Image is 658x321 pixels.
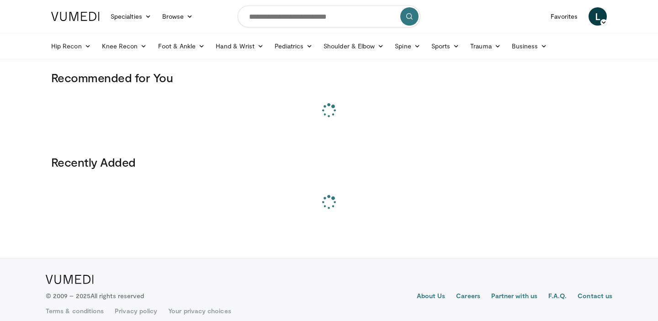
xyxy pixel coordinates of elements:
[506,37,553,55] a: Business
[90,292,144,300] span: All rights reserved
[269,37,318,55] a: Pediatrics
[417,291,446,302] a: About Us
[46,291,144,300] p: © 2009 – 2025
[318,37,389,55] a: Shoulder & Elbow
[578,291,612,302] a: Contact us
[105,7,157,26] a: Specialties
[589,7,607,26] a: L
[46,306,104,316] a: Terms & conditions
[548,291,567,302] a: F.A.Q.
[115,306,157,316] a: Privacy policy
[426,37,465,55] a: Sports
[389,37,425,55] a: Spine
[157,7,199,26] a: Browse
[96,37,153,55] a: Knee Recon
[51,12,100,21] img: VuMedi Logo
[456,291,480,302] a: Careers
[46,275,94,284] img: VuMedi Logo
[51,155,607,169] h3: Recently Added
[168,306,231,316] a: Your privacy choices
[238,5,420,27] input: Search topics, interventions
[465,37,506,55] a: Trauma
[491,291,537,302] a: Partner with us
[210,37,269,55] a: Hand & Wrist
[51,70,607,85] h3: Recommended for You
[153,37,211,55] a: Foot & Ankle
[46,37,96,55] a: Hip Recon
[545,7,583,26] a: Favorites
